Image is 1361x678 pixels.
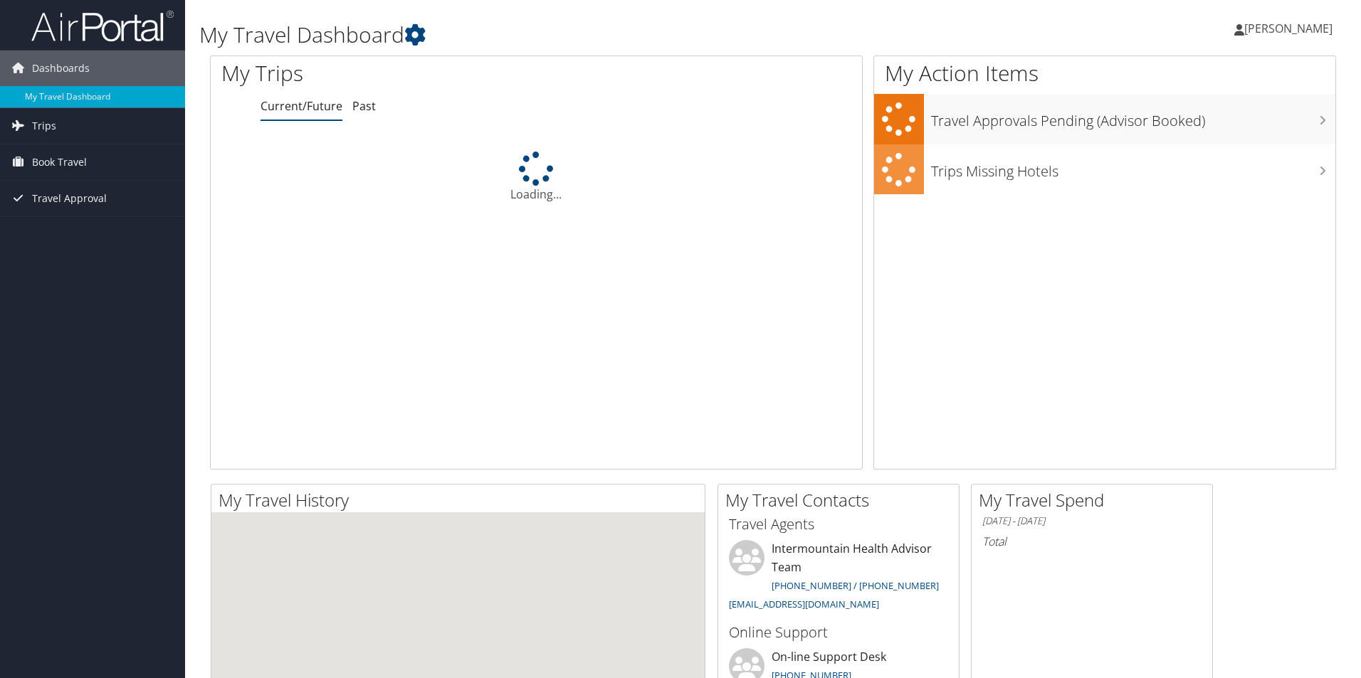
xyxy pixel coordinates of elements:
h3: Online Support [729,623,948,642]
span: Dashboards [32,51,90,86]
span: Travel Approval [32,181,107,216]
a: [EMAIL_ADDRESS][DOMAIN_NAME] [729,598,879,610]
span: Book Travel [32,144,87,180]
h1: My Travel Dashboard [199,20,965,50]
h2: My Travel History [219,488,705,512]
a: Current/Future [261,98,342,114]
a: [PHONE_NUMBER] / [PHONE_NUMBER] [772,579,939,592]
h6: [DATE] - [DATE] [982,514,1202,528]
h2: My Travel Contacts [725,488,959,512]
h6: Total [982,534,1202,549]
a: [PERSON_NAME] [1234,7,1347,50]
li: Intermountain Health Advisor Team [722,540,955,616]
h1: My Action Items [874,58,1335,88]
a: Past [352,98,376,114]
img: airportal-logo.png [31,9,174,43]
span: Trips [32,108,56,144]
h3: Trips Missing Hotels [931,154,1335,181]
h1: My Trips [221,58,580,88]
h3: Travel Approvals Pending (Advisor Booked) [931,104,1335,131]
div: Loading... [211,152,862,203]
h2: My Travel Spend [979,488,1212,512]
a: Trips Missing Hotels [874,144,1335,195]
a: Travel Approvals Pending (Advisor Booked) [874,94,1335,144]
h3: Travel Agents [729,514,948,534]
span: [PERSON_NAME] [1244,21,1333,36]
